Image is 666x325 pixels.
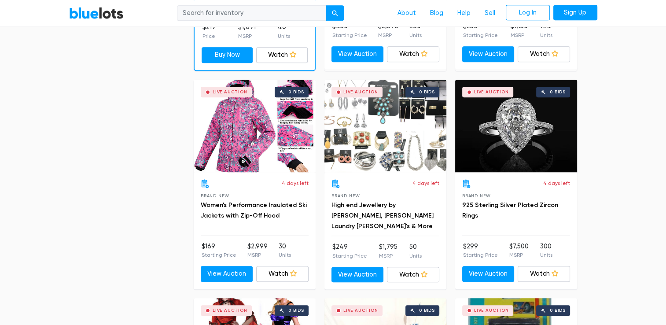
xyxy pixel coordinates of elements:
a: 925 Sterling Silver Plated Zircon Rings [462,201,558,219]
p: Starting Price [202,251,236,259]
input: Search for inventory [177,5,327,21]
span: Brand New [331,193,360,198]
li: $1,795 [379,242,397,260]
li: $250 [463,22,498,39]
a: Live Auction 0 bids [455,80,577,172]
a: Watch [518,46,570,62]
a: Help [450,5,478,22]
a: Live Auction 0 bids [324,80,446,172]
a: View Auction [462,46,515,62]
p: Units [409,31,422,39]
li: 300 [540,242,552,259]
div: Live Auction [343,90,378,94]
a: About [390,5,423,22]
p: Units [540,251,552,259]
p: Units [278,32,290,40]
a: High end Jewellery by [PERSON_NAME], [PERSON_NAME] Laundry [PERSON_NAME]'s & More [331,201,434,230]
a: Watch [256,47,308,63]
li: 50 [409,242,422,260]
li: $7,500 [509,242,529,259]
a: View Auction [462,266,515,282]
a: Log In [506,5,550,21]
li: $219 [202,22,216,40]
p: Starting Price [332,31,367,39]
a: Watch [256,266,309,282]
p: MSRP [247,251,268,259]
p: 4 days left [282,179,309,187]
li: $169 [202,242,236,259]
li: $5,396 [378,22,398,39]
div: 0 bids [419,90,435,94]
p: Starting Price [463,31,498,39]
li: 30 [279,242,291,259]
p: MSRP [509,251,529,259]
a: Blog [423,5,450,22]
p: Units [540,31,552,39]
span: Brand New [201,193,229,198]
li: $450 [332,22,367,39]
li: $249 [332,242,367,260]
a: Watch [518,266,570,282]
li: $299 [463,242,498,259]
div: 0 bids [550,308,566,313]
div: 0 bids [288,308,304,313]
li: $1,091 [238,22,255,40]
div: Live Auction [474,308,509,313]
div: Live Auction [474,90,509,94]
p: MSRP [238,32,255,40]
a: View Auction [331,267,384,283]
li: 144 [540,22,552,39]
p: 4 days left [543,179,570,187]
a: Watch [387,46,439,62]
p: Starting Price [332,252,367,260]
a: Live Auction 0 bids [194,80,316,172]
a: Sell [478,5,502,22]
div: 0 bids [419,308,435,313]
a: Buy Now [202,47,253,63]
p: Price [202,32,216,40]
a: Sign Up [553,5,597,21]
p: MSRP [510,31,527,39]
li: 40 [278,22,290,40]
a: Women's Performance Insulated Ski Jackets with Zip-Off Hood [201,201,307,219]
li: $1,150 [510,22,527,39]
div: Live Auction [343,308,378,313]
div: Live Auction [213,90,247,94]
span: Brand New [462,193,491,198]
div: Live Auction [213,308,247,313]
li: 360 [409,22,422,39]
div: 0 bids [550,90,566,94]
p: MSRP [378,31,398,39]
p: Units [409,252,422,260]
a: Watch [387,267,439,283]
a: View Auction [331,46,384,62]
p: MSRP [379,252,397,260]
div: 0 bids [288,90,304,94]
p: 4 days left [412,179,439,187]
p: Units [279,251,291,259]
li: $2,999 [247,242,268,259]
a: BlueLots [69,7,124,19]
a: View Auction [201,266,253,282]
p: Starting Price [463,251,498,259]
